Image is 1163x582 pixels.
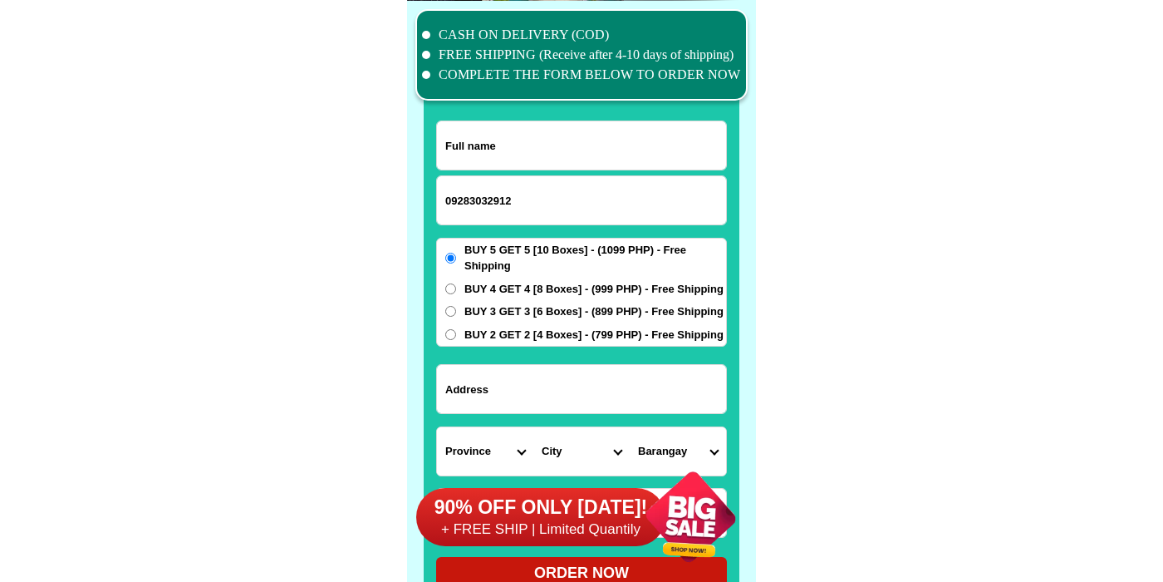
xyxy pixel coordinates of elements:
input: BUY 5 GET 5 [10 Boxes] - (1099 PHP) - Free Shipping [445,253,456,264]
span: BUY 5 GET 5 [10 Boxes] - (1099 PHP) - Free Shipping [464,242,726,274]
input: Input address [437,365,726,413]
input: Input phone_number [437,176,726,224]
span: BUY 4 GET 4 [8 Boxes] - (999 PHP) - Free Shipping [464,281,724,298]
h6: + FREE SHIP | Limited Quantily [416,520,665,539]
select: Select commune [630,427,726,476]
li: COMPLETE THE FORM BELOW TO ORDER NOW [422,65,741,85]
h6: 90% OFF ONLY [DATE]! [416,496,665,520]
select: Select district [533,427,630,476]
span: BUY 2 GET 2 [4 Boxes] - (799 PHP) - Free Shipping [464,327,724,343]
input: BUY 3 GET 3 [6 Boxes] - (899 PHP) - Free Shipping [445,306,456,317]
li: FREE SHIPPING (Receive after 4-10 days of shipping) [422,45,741,65]
input: BUY 4 GET 4 [8 Boxes] - (999 PHP) - Free Shipping [445,284,456,294]
input: BUY 2 GET 2 [4 Boxes] - (799 PHP) - Free Shipping [445,329,456,340]
select: Select province [437,427,533,476]
span: BUY 3 GET 3 [6 Boxes] - (899 PHP) - Free Shipping [464,303,724,320]
input: Input full_name [437,121,726,170]
li: CASH ON DELIVERY (COD) [422,25,741,45]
